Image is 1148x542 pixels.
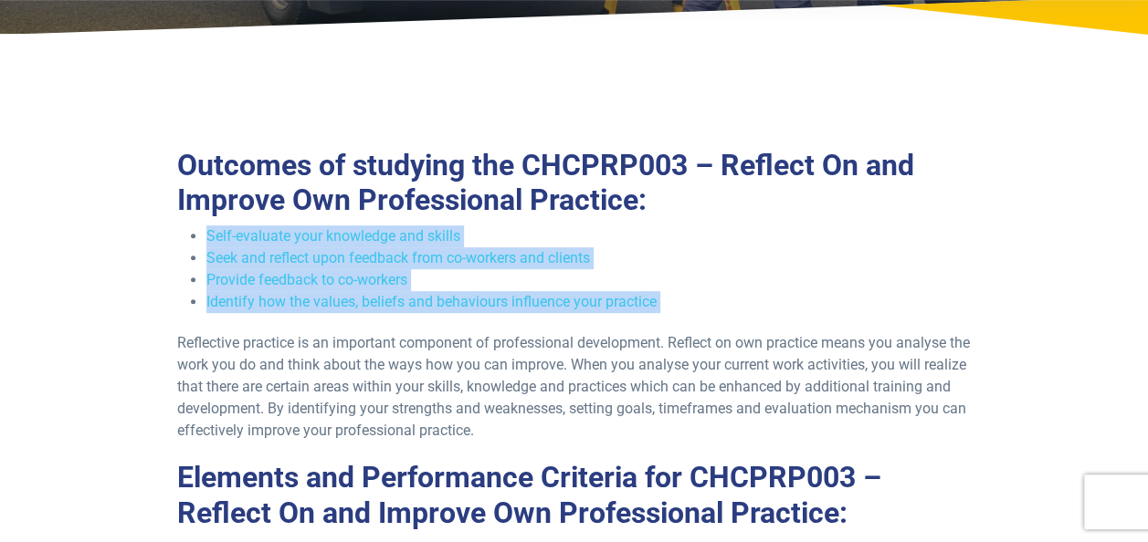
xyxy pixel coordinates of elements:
h2: Outcomes of studying the CHCPRP003 – Reflect On and Improve Own Professional Practice: [177,148,971,218]
li: Self-evaluate your knowledge and skills [206,225,971,247]
p: Reflective practice is an important component of professional development. Reflect on own practic... [177,332,971,442]
li: Provide feedback to co-workers [206,269,971,291]
h2: Elements and Performance Criteria for CHCPRP003 – Reflect On and Improve Own Professional Practice: [177,460,971,530]
li: Identify how the values, beliefs and behaviours influence your practice [206,291,971,313]
li: Seek and reflect upon feedback from co-workers and clients [206,247,971,269]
